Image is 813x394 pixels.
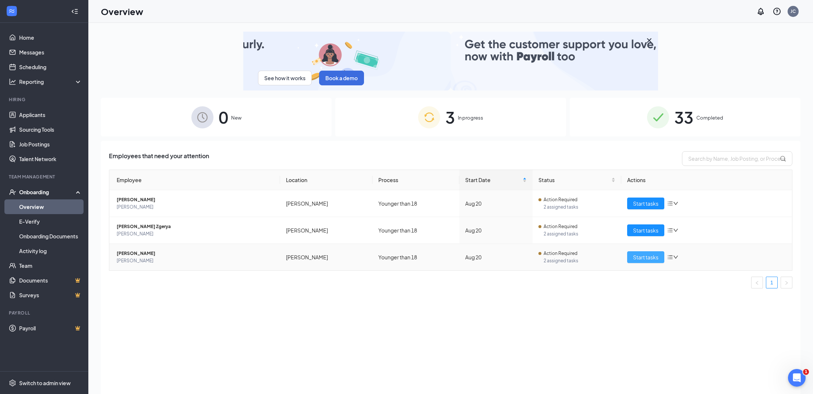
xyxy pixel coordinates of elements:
span: New [231,114,241,121]
span: [PERSON_NAME] [117,257,274,265]
th: Status [533,170,621,190]
span: Start tasks [633,199,658,207]
td: Younger than 18 [372,244,459,270]
span: [PERSON_NAME] [117,196,274,203]
th: Employee [109,170,280,190]
li: 1 [766,277,778,288]
a: Activity log [19,244,82,258]
a: Applicants [19,107,82,122]
span: [PERSON_NAME] [117,250,274,257]
div: Reporting [19,78,82,85]
h1: Overview [101,5,143,18]
span: Start Date [465,176,522,184]
button: left [751,277,763,288]
button: right [781,277,792,288]
button: See how it works [258,71,312,85]
td: Younger than 18 [372,190,459,217]
svg: UserCheck [9,188,16,196]
span: down [673,228,678,233]
div: Aug 20 [465,226,527,234]
svg: Cross [645,36,654,45]
a: Messages [19,45,82,60]
td: Younger than 18 [372,217,459,244]
span: left [755,281,759,285]
span: Start tasks [633,226,658,234]
span: Start tasks [633,253,658,261]
span: 3 [445,104,455,130]
a: Scheduling [19,60,82,74]
span: 2 assigned tasks [544,203,615,211]
svg: QuestionInfo [773,7,781,16]
svg: Collapse [71,8,78,15]
td: [PERSON_NAME] [280,217,372,244]
div: Team Management [9,174,81,180]
a: 1 [766,277,777,288]
li: Previous Page [751,277,763,288]
span: bars [667,254,673,260]
th: Process [372,170,459,190]
div: Aug 20 [465,253,527,261]
th: Location [280,170,372,190]
span: 0 [219,104,228,130]
svg: Notifications [756,7,765,16]
span: Action Required [544,196,577,203]
a: Sourcing Tools [19,122,82,137]
a: SurveysCrown [19,288,82,302]
span: [PERSON_NAME] Zgerya [117,223,274,230]
a: Overview [19,199,82,214]
a: E-Verify [19,214,82,229]
span: Employees that need your attention [109,151,209,166]
a: Team [19,258,82,273]
span: In progress [458,114,483,121]
span: [PERSON_NAME] [117,230,274,238]
td: [PERSON_NAME] [280,190,372,217]
span: 2 assigned tasks [544,230,615,238]
span: Status [538,176,610,184]
button: Start tasks [627,198,664,209]
a: DocumentsCrown [19,273,82,288]
iframe: Intercom live chat [788,369,806,387]
span: down [673,255,678,260]
div: Onboarding [19,188,76,196]
button: Book a demo [319,71,364,85]
span: bars [667,227,673,233]
div: Aug 20 [465,199,527,207]
a: Talent Network [19,152,82,166]
span: 1 [803,369,809,375]
td: [PERSON_NAME] [280,244,372,270]
svg: Settings [9,379,16,387]
li: Next Page [781,277,792,288]
button: Start tasks [627,251,664,263]
input: Search by Name, Job Posting, or Process [682,151,792,166]
svg: Analysis [9,78,16,85]
img: payroll-small.gif [243,32,658,90]
a: Home [19,30,82,45]
svg: WorkstreamLogo [8,7,15,15]
span: 33 [674,104,693,130]
div: JC [791,8,796,14]
span: [PERSON_NAME] [117,203,274,211]
span: Completed [696,114,723,121]
span: down [673,201,678,206]
span: bars [667,200,673,206]
a: PayrollCrown [19,321,82,336]
div: Switch to admin view [19,379,71,387]
button: Start tasks [627,224,664,236]
span: right [784,281,789,285]
span: Action Required [544,250,577,257]
a: Onboarding Documents [19,229,82,244]
a: Job Postings [19,137,82,152]
span: Action Required [544,223,577,230]
span: 2 assigned tasks [544,257,615,265]
div: Payroll [9,310,81,316]
th: Actions [621,170,792,190]
div: Hiring [9,96,81,103]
